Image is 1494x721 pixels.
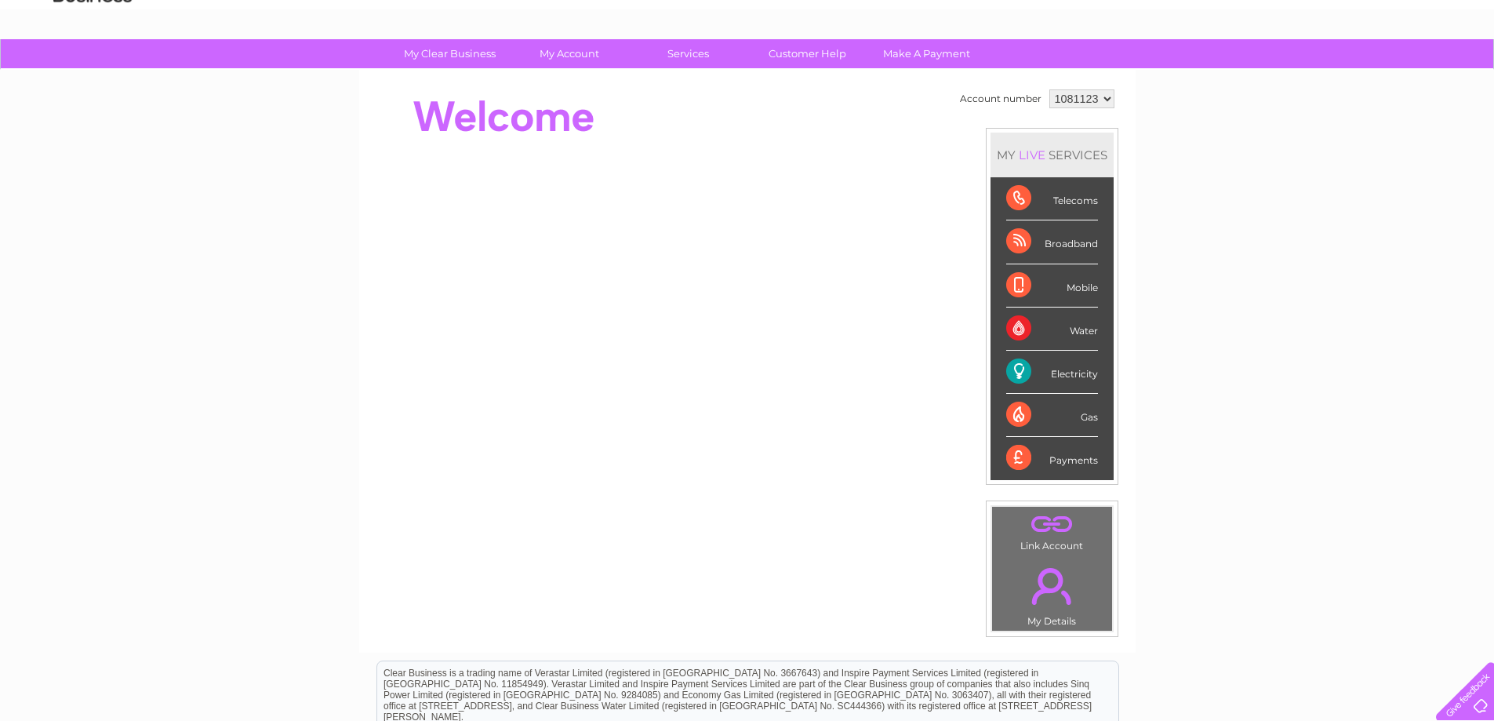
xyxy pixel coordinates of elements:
a: My Account [504,39,634,68]
a: 0333 014 3131 [1198,8,1307,27]
div: MY SERVICES [991,133,1114,177]
img: logo.png [53,41,133,89]
a: Energy [1257,67,1292,78]
td: Link Account [991,506,1113,555]
a: . [996,559,1108,614]
a: Customer Help [743,39,872,68]
a: Telecoms [1301,67,1348,78]
a: Make A Payment [862,39,991,68]
td: Account number [956,86,1045,112]
div: LIVE [1016,147,1049,162]
a: Services [623,39,753,68]
div: Mobile [1006,264,1098,308]
td: My Details [991,555,1113,632]
div: Electricity [1006,351,1098,394]
a: Log out [1442,67,1479,78]
div: Gas [1006,394,1098,437]
div: Telecoms [1006,177,1098,220]
a: . [996,511,1108,538]
a: My Clear Business [385,39,514,68]
a: Blog [1358,67,1380,78]
div: Water [1006,308,1098,351]
div: Payments [1006,437,1098,479]
a: Contact [1390,67,1428,78]
div: Broadband [1006,220,1098,264]
a: Water [1218,67,1248,78]
div: Clear Business is a trading name of Verastar Limited (registered in [GEOGRAPHIC_DATA] No. 3667643... [377,9,1118,76]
